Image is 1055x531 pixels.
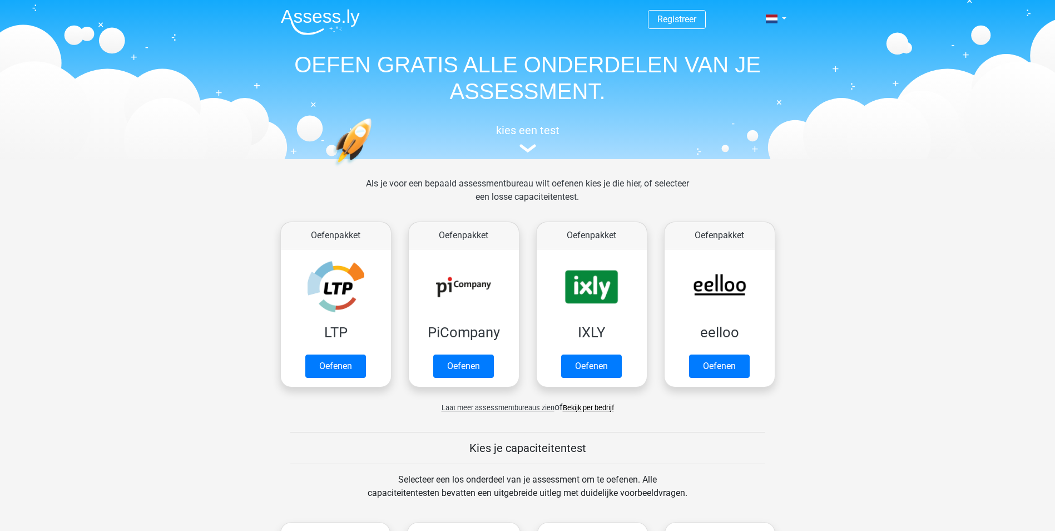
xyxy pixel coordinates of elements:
[433,355,494,378] a: Oefenen
[272,51,784,105] h1: OEFEN GRATIS ALLE ONDERDELEN VAN JE ASSESSMENT.
[357,177,698,217] div: Als je voor een bepaald assessmentbureau wilt oefenen kies je die hier, of selecteer een losse ca...
[305,355,366,378] a: Oefenen
[657,14,696,24] a: Registreer
[333,118,415,219] img: oefenen
[563,404,614,412] a: Bekijk per bedrijf
[689,355,750,378] a: Oefenen
[272,124,784,137] h5: kies een test
[357,473,698,513] div: Selecteer een los onderdeel van je assessment om te oefenen. Alle capaciteitentesten bevatten een...
[281,9,360,35] img: Assessly
[442,404,554,412] span: Laat meer assessmentbureaus zien
[272,392,784,414] div: of
[272,124,784,153] a: kies een test
[519,144,536,153] img: assessment
[561,355,622,378] a: Oefenen
[290,441,765,455] h5: Kies je capaciteitentest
